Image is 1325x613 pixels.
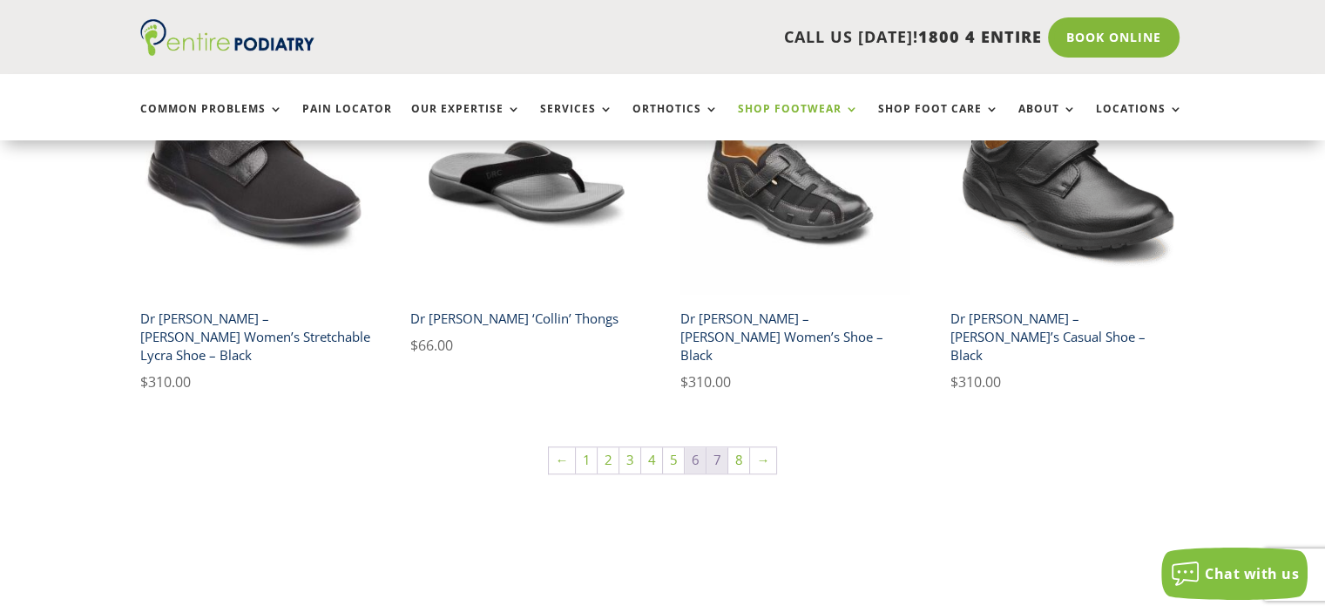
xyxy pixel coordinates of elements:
bdi: 66.00 [410,336,453,355]
a: Dr Comfort Annie Women's Casual Shoe blackDr [PERSON_NAME] – [PERSON_NAME] Women’s Stretchable Ly... [140,65,371,394]
h2: Dr [PERSON_NAME] ‘Collin’ Thongs [410,303,641,334]
a: Orthotics [632,103,719,140]
span: $ [140,372,148,392]
a: Services [540,103,613,140]
a: Book Online [1048,17,1180,58]
a: Dr Comfort Betty Women's Shoe BlackDr [PERSON_NAME] – [PERSON_NAME] Women’s Shoe – Black $310.00 [680,65,911,394]
span: $ [410,336,418,355]
a: Page 5 [663,447,684,473]
a: dr comfort william mens casual diabetic shoe blackDr [PERSON_NAME] – [PERSON_NAME]’s Casual Shoe ... [950,65,1181,394]
a: Page 3 [619,447,640,473]
img: Dr Comfort Betty Women's Shoe Black [680,65,911,296]
a: → [750,447,776,473]
a: Shop Footwear [738,103,859,140]
span: $ [680,372,688,392]
h2: Dr [PERSON_NAME] – [PERSON_NAME] Women’s Stretchable Lycra Shoe – Black [140,303,371,371]
a: Page 1 [576,447,597,473]
img: dr comfort william mens casual diabetic shoe black [950,65,1181,296]
a: Common Problems [140,103,283,140]
span: Chat with us [1205,564,1299,583]
a: Shop Foot Care [878,103,999,140]
a: About [1018,103,1077,140]
a: Collins Dr Comfort Men's Thongs in BlackDr [PERSON_NAME] ‘Collin’ Thongs $66.00 [410,65,641,358]
a: Page 4 [641,447,662,473]
bdi: 310.00 [140,372,191,392]
a: Entire Podiatry [140,42,314,59]
a: Locations [1096,103,1183,140]
h2: Dr [PERSON_NAME] – [PERSON_NAME]’s Casual Shoe – Black [950,303,1181,371]
a: Page 7 [706,447,727,473]
a: Page 2 [598,447,619,473]
nav: Product Pagination [140,446,1186,482]
a: Page 8 [728,447,749,473]
span: 1800 4 ENTIRE [918,26,1042,47]
bdi: 310.00 [950,372,1001,392]
a: ← [549,447,575,473]
img: Collins Dr Comfort Men's Thongs in Black [410,65,641,296]
span: Page 6 [685,447,706,473]
bdi: 310.00 [680,372,731,392]
button: Chat with us [1161,548,1308,600]
h2: Dr [PERSON_NAME] – [PERSON_NAME] Women’s Shoe – Black [680,303,911,371]
p: CALL US [DATE]! [382,26,1042,49]
a: Pain Locator [302,103,392,140]
img: Dr Comfort Annie Women's Casual Shoe black [140,65,371,296]
span: $ [950,372,958,392]
a: Our Expertise [411,103,521,140]
img: logo (1) [140,19,314,56]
